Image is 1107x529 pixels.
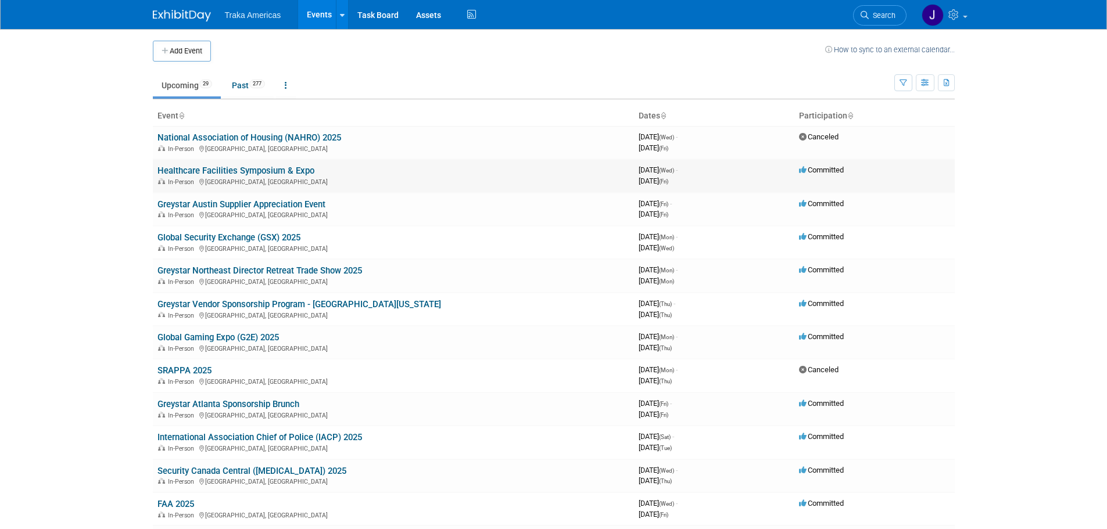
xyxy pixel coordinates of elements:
[799,299,844,308] span: Committed
[659,167,674,174] span: (Wed)
[799,232,844,241] span: Committed
[168,145,198,153] span: In-Person
[659,445,672,451] span: (Tue)
[639,265,678,274] span: [DATE]
[670,199,672,208] span: -
[853,5,907,26] a: Search
[659,234,674,240] span: (Mon)
[639,132,678,141] span: [DATE]
[659,201,668,207] span: (Fri)
[639,232,678,241] span: [DATE]
[168,245,198,253] span: In-Person
[178,111,184,120] a: Sort by Event Name
[168,445,198,452] span: In-Person
[639,165,678,174] span: [DATE]
[153,41,211,62] button: Add Event
[676,132,678,141] span: -
[639,199,672,208] span: [DATE]
[799,432,844,441] span: Committed
[659,467,674,474] span: (Wed)
[673,299,675,308] span: -
[799,499,844,508] span: Committed
[157,476,629,485] div: [GEOGRAPHIC_DATA], [GEOGRAPHIC_DATA]
[157,177,629,186] div: [GEOGRAPHIC_DATA], [GEOGRAPHIC_DATA]
[659,512,668,518] span: (Fri)
[659,211,668,218] span: (Fri)
[158,312,165,318] img: In-Person Event
[158,478,165,484] img: In-Person Event
[639,499,678,508] span: [DATE]
[922,4,944,26] img: Jamie Saenz
[660,111,666,120] a: Sort by Start Date
[158,178,165,184] img: In-Person Event
[639,143,668,152] span: [DATE]
[158,278,165,284] img: In-Person Event
[639,432,674,441] span: [DATE]
[158,378,165,384] img: In-Person Event
[157,499,194,509] a: FAA 2025
[158,345,165,351] img: In-Person Event
[659,501,674,507] span: (Wed)
[659,412,668,418] span: (Fri)
[223,74,274,96] a: Past277
[639,276,674,285] span: [DATE]
[794,106,955,126] th: Participation
[659,345,672,351] span: (Thu)
[168,345,198,352] span: In-Person
[847,111,853,120] a: Sort by Participation Type
[157,199,325,210] a: Greystar Austin Supplier Appreciation Event
[799,165,844,174] span: Committed
[158,245,165,251] img: In-Person Event
[157,310,629,319] div: [GEOGRAPHIC_DATA], [GEOGRAPHIC_DATA]
[157,510,629,519] div: [GEOGRAPHIC_DATA], [GEOGRAPHIC_DATA]
[659,434,671,440] span: (Sat)
[158,211,165,217] img: In-Person Event
[157,265,362,276] a: Greystar Northeast Director Retreat Trade Show 2025
[659,334,674,340] span: (Mon)
[168,211,198,219] span: In-Person
[157,399,299,409] a: Greystar Atlanta Sponsorship Brunch
[157,210,629,219] div: [GEOGRAPHIC_DATA], [GEOGRAPHIC_DATA]
[639,399,672,408] span: [DATE]
[157,466,346,476] a: Security Canada Central ([MEDICAL_DATA]) 2025
[659,378,672,384] span: (Thu)
[670,399,672,408] span: -
[225,10,281,20] span: Traka Americas
[659,367,674,373] span: (Mon)
[676,332,678,341] span: -
[799,199,844,208] span: Committed
[869,11,895,20] span: Search
[158,445,165,451] img: In-Person Event
[799,332,844,341] span: Committed
[639,177,668,185] span: [DATE]
[825,45,955,54] a: How to sync to an external calendar...
[639,510,668,519] span: [DATE]
[168,178,198,186] span: In-Person
[168,278,198,286] span: In-Person
[659,478,672,484] span: (Thu)
[799,265,844,274] span: Committed
[157,365,212,376] a: SRAPPA 2025
[639,332,678,341] span: [DATE]
[168,412,198,419] span: In-Person
[676,265,678,274] span: -
[639,299,675,308] span: [DATE]
[659,267,674,274] span: (Mon)
[676,232,678,241] span: -
[639,243,674,252] span: [DATE]
[676,466,678,474] span: -
[157,132,341,143] a: National Association of Housing (NAHRO) 2025
[153,106,634,126] th: Event
[659,134,674,141] span: (Wed)
[158,412,165,418] img: In-Person Event
[168,478,198,485] span: In-Person
[157,332,279,343] a: Global Gaming Expo (G2E) 2025
[157,165,314,176] a: Healthcare Facilities Symposium & Expo
[157,376,629,386] div: [GEOGRAPHIC_DATA], [GEOGRAPHIC_DATA]
[168,512,198,519] span: In-Person
[639,376,672,385] span: [DATE]
[157,243,629,253] div: [GEOGRAPHIC_DATA], [GEOGRAPHIC_DATA]
[157,410,629,419] div: [GEOGRAPHIC_DATA], [GEOGRAPHIC_DATA]
[639,365,678,374] span: [DATE]
[157,299,441,310] a: Greystar Vendor Sponsorship Program - [GEOGRAPHIC_DATA][US_STATE]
